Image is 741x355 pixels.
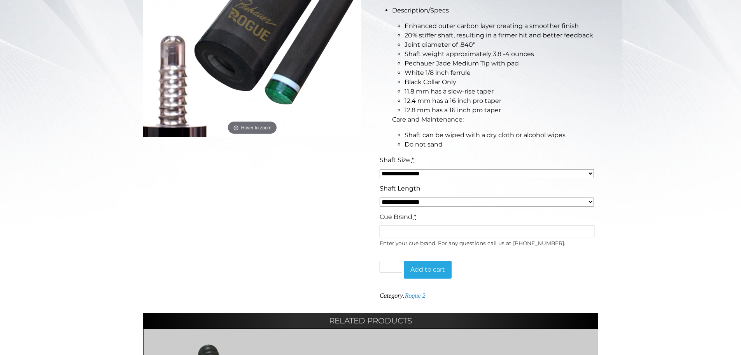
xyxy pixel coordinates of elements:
abbr: required [412,156,414,164]
h2: Related products [143,313,598,329]
span: Shaft Size [380,156,410,164]
span: Shaft Length [380,185,420,192]
a: Rogue 2 [405,292,426,299]
span: 12.8 mm has a 16 inch pro taper [405,106,501,114]
span: Cue Brand [380,213,412,221]
span: Shaft weight approximately 3.8 -4 ounces [405,50,534,58]
span: Black Collar Only [405,78,456,86]
span: Description/Specs [392,7,449,14]
span: Category: [380,292,426,299]
span: White 1/8 inch ferrule [405,69,471,76]
abbr: required [414,213,416,221]
span: Shaft can be wiped with a dry cloth or alcohol wipes [405,131,566,139]
span: Pechauer Jade Medium Tip with pad [405,60,519,67]
span: 11.8 mm has a slow-rise taper [405,88,494,95]
span: 12.4 mm has a 16 inch pro taper [405,97,501,104]
input: Product quantity [380,261,402,272]
button: Add to cart [404,261,452,279]
div: Enter your cue brand. For any questions call us at [PHONE_NUMBER]. [380,237,594,247]
span: Joint diameter of .840″ [405,41,475,48]
span: Enhanced outer carbon layer creating a smoother finish [405,22,579,30]
span: Care and Maintenance: [392,116,464,123]
span: 20% stiffer shaft, resulting in a firmer hit and better feedback [405,32,593,39]
span: Do not sand [405,141,443,148]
